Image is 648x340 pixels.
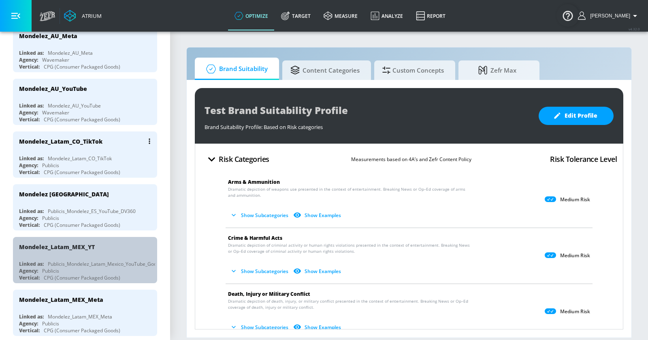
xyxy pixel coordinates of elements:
h4: Risk Tolerance Level [550,153,617,165]
div: Mondelez_AU_YouTubeLinked as:Mondelez_AU_YouTubeAgency:WavemakerVertical:CPG (Consumer Packaged G... [13,79,157,125]
div: Mondelez_Latam_MEX_Meta [19,296,103,303]
div: Mondelez_AU_YouTube [19,85,87,93]
div: Publicis [42,320,59,327]
div: Atrium [79,12,102,19]
button: Show Subcategories [228,209,292,222]
div: Linked as: [19,260,44,267]
a: Atrium [64,10,102,22]
span: Brand Suitability [203,59,268,79]
h4: Risk Categories [219,153,269,165]
div: Mondelez_Latam_MEX_YT [19,243,95,251]
div: Linked as: [19,102,44,109]
div: CPG (Consumer Packaged Goods) [44,222,120,228]
div: Linked as: [19,313,44,320]
a: measure [317,1,364,30]
a: Analyze [364,1,409,30]
div: Mondelez_Latam_CO_TikTok [48,155,112,162]
div: Mondelez_Latam_MEX_YTLinked as:Publicis_Mondelez_Latam_Mexico_YouTube_GoogleAdsAgency:PublicisVer... [13,237,157,283]
div: Agency: [19,56,38,63]
button: Risk Categories [201,150,273,169]
button: Edit Profile [539,107,614,125]
div: Mondelez [GEOGRAPHIC_DATA]Linked as:Publicis_Mondelez_ES_YouTube_DV360Agency:PublicisVertical:CPG... [13,184,157,230]
div: CPG (Consumer Packaged Goods) [44,274,120,281]
span: Dramatic depiction of death, injury, or military conflict presented in the context of entertainme... [228,298,472,310]
div: Wavemaker [42,56,69,63]
div: CPG (Consumer Packaged Goods) [44,327,120,334]
div: Mondelez_Latam_MEX_MetaLinked as:Mondelez_Latam_MEX_MetaAgency:PublicisVertical:CPG (Consumer Pac... [13,290,157,336]
div: CPG (Consumer Packaged Goods) [44,63,120,70]
p: Medium Risk [560,196,590,203]
div: Agency: [19,109,38,116]
div: CPG (Consumer Packaged Goods) [44,169,120,176]
div: Vertical: [19,63,40,70]
div: Publicis_Mondelez_Latam_Mexico_YouTube_GoogleAds [48,260,172,267]
p: Medium Risk [560,308,590,315]
button: Open Resource Center [556,4,579,27]
div: Mondelez_Latam_CO_TikTok [19,138,102,145]
span: Crime & Harmful Acts [228,235,282,241]
button: [PERSON_NAME] [578,11,640,21]
span: Death, Injury or Military Conflict [228,291,310,297]
span: Arms & Ammunition [228,179,280,185]
a: optimize [228,1,275,30]
span: Edit Profile [555,111,597,121]
div: Publicis [42,162,59,169]
div: Vertical: [19,169,40,176]
div: Mondelez_Latam_CO_TikTokLinked as:Mondelez_Latam_CO_TikTokAgency:PublicisVertical:CPG (Consumer P... [13,131,157,178]
button: Show Examples [292,209,344,222]
div: Agency: [19,267,38,274]
div: Mondelez_AU_YouTube [48,102,101,109]
span: Custom Concepts [382,60,444,80]
div: Agency: [19,215,38,222]
div: Publicis_Mondelez_ES_YouTube_DV360 [48,208,136,215]
button: Show Examples [292,265,344,278]
span: v 4.32.0 [629,27,640,31]
div: Wavemaker [42,109,69,116]
div: Mondelez_AU_MetaLinked as:Mondelez_AU_MetaAgency:WavemakerVertical:CPG (Consumer Packaged Goods) [13,26,157,72]
button: Show Examples [292,321,344,334]
p: Medium Risk [560,252,590,259]
div: Publicis [42,267,59,274]
div: Mondelez_AU_Meta [48,49,93,56]
div: Mondelez [GEOGRAPHIC_DATA] [19,190,109,198]
a: Target [275,1,317,30]
div: Vertical: [19,116,40,123]
button: Show Subcategories [228,265,292,278]
div: Agency: [19,162,38,169]
div: Mondelez_AU_Meta [19,32,77,40]
div: Vertical: [19,222,40,228]
div: Linked as: [19,208,44,215]
div: Publicis [42,215,59,222]
span: Zefr Max [467,60,528,80]
span: Dramatic depiction of criminal activity or human rights violations presented in the context of en... [228,242,472,254]
div: Linked as: [19,49,44,56]
div: Vertical: [19,327,40,334]
span: login as: casey.cohen@zefr.com [587,13,630,19]
div: Linked as: [19,155,44,162]
div: Agency: [19,320,38,327]
div: Vertical: [19,274,40,281]
button: Show Subcategories [228,321,292,334]
div: Mondelez_Latam_MEX_Meta [48,313,112,320]
span: Content Categories [290,60,360,80]
div: Brand Suitability Profile: Based on Risk categories [205,119,531,131]
p: Measurements based on 4A’s and Zefr Content Policy [351,155,471,164]
span: Dramatic depiction of weapons use presented in the context of entertainment. Breaking News or Op–... [228,186,472,198]
div: CPG (Consumer Packaged Goods) [44,116,120,123]
a: Report [409,1,452,30]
